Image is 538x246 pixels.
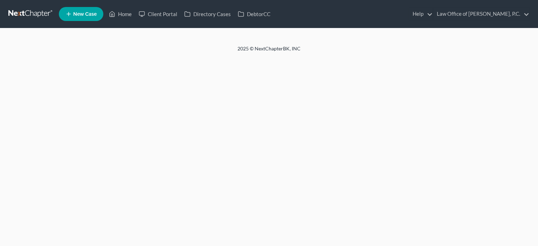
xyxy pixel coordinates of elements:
div: 2025 © NextChapterBK, INC [69,45,469,58]
a: Law Office of [PERSON_NAME], P.C. [433,8,529,20]
a: Directory Cases [181,8,234,20]
a: Help [409,8,433,20]
a: Home [105,8,135,20]
new-legal-case-button: New Case [59,7,103,21]
a: DebtorCC [234,8,274,20]
a: Client Portal [135,8,181,20]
